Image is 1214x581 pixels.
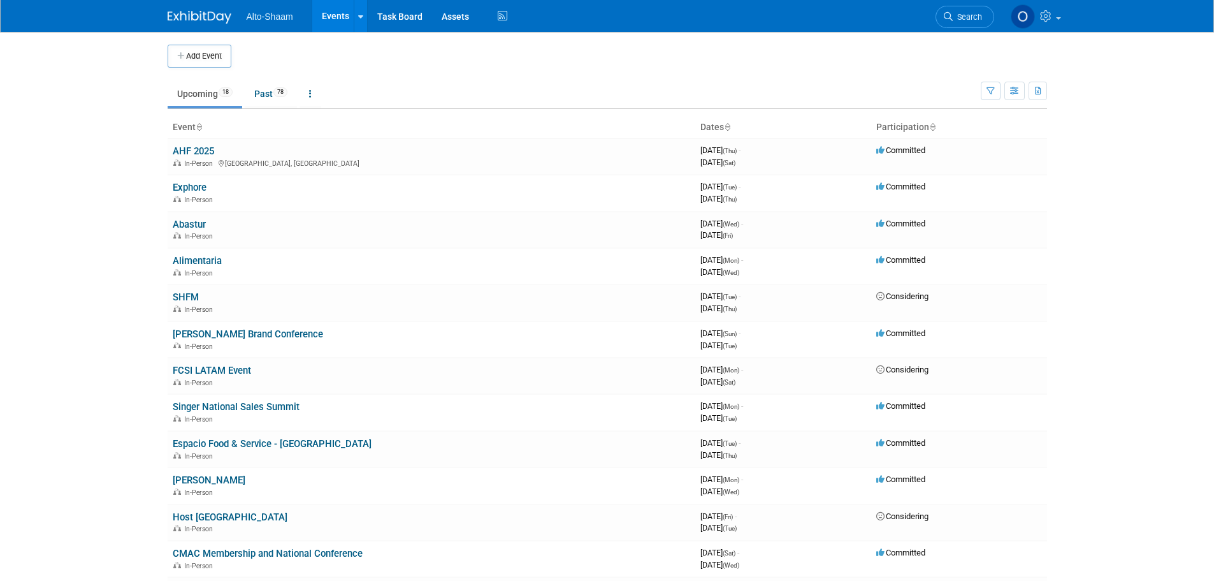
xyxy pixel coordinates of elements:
[735,511,737,521] span: -
[741,474,743,484] span: -
[876,511,929,521] span: Considering
[723,415,737,422] span: (Tue)
[700,413,737,423] span: [DATE]
[871,117,1047,138] th: Participation
[723,196,737,203] span: (Thu)
[168,45,231,68] button: Add Event
[173,255,222,267] a: Alimentaria
[196,122,202,132] a: Sort by Event Name
[173,379,181,385] img: In-Person Event
[741,219,743,228] span: -
[723,147,737,154] span: (Thu)
[929,122,936,132] a: Sort by Participation Type
[184,342,217,351] span: In-Person
[184,452,217,460] span: In-Person
[723,293,737,300] span: (Tue)
[184,489,217,497] span: In-Person
[700,145,741,155] span: [DATE]
[723,403,739,410] span: (Mon)
[723,330,737,337] span: (Sun)
[700,328,741,338] span: [DATE]
[173,415,181,422] img: In-Person Event
[219,87,233,97] span: 18
[173,145,214,157] a: AHF 2025
[953,12,982,22] span: Search
[247,11,293,22] span: Alto-Shaam
[695,117,871,138] th: Dates
[700,194,737,203] span: [DATE]
[876,219,925,228] span: Committed
[741,255,743,265] span: -
[173,159,181,166] img: In-Person Event
[723,342,737,349] span: (Tue)
[273,87,287,97] span: 78
[739,438,741,448] span: -
[724,122,730,132] a: Sort by Start Date
[876,365,929,374] span: Considering
[173,232,181,239] img: In-Person Event
[723,379,735,386] span: (Sat)
[173,562,181,568] img: In-Person Event
[723,305,737,313] span: (Thu)
[741,365,743,374] span: -
[245,82,297,106] a: Past78
[184,159,217,168] span: In-Person
[168,117,695,138] th: Event
[700,230,733,240] span: [DATE]
[184,415,217,423] span: In-Person
[723,489,739,496] span: (Wed)
[168,82,242,106] a: Upcoming18
[876,328,925,338] span: Committed
[173,525,181,531] img: In-Person Event
[173,305,181,312] img: In-Person Event
[1011,4,1035,29] img: Olivia Strasser
[700,255,743,265] span: [DATE]
[173,158,690,168] div: [GEOGRAPHIC_DATA], [GEOGRAPHIC_DATA]
[700,523,737,533] span: [DATE]
[876,401,925,411] span: Committed
[700,548,739,557] span: [DATE]
[723,550,735,557] span: (Sat)
[876,548,925,557] span: Committed
[739,182,741,191] span: -
[876,182,925,191] span: Committed
[700,291,741,301] span: [DATE]
[723,513,733,520] span: (Fri)
[173,328,323,340] a: [PERSON_NAME] Brand Conference
[723,221,739,228] span: (Wed)
[173,219,206,230] a: Abastur
[184,305,217,314] span: In-Person
[173,401,300,413] a: Singer National Sales Summit
[173,269,181,276] img: In-Person Event
[700,438,741,448] span: [DATE]
[700,377,735,386] span: [DATE]
[876,291,929,301] span: Considering
[700,450,737,460] span: [DATE]
[184,379,217,387] span: In-Person
[723,440,737,447] span: (Tue)
[876,255,925,265] span: Committed
[173,489,181,495] img: In-Person Event
[700,511,737,521] span: [DATE]
[173,548,363,559] a: CMAC Membership and National Conference
[184,232,217,240] span: In-Person
[173,182,206,193] a: Exphore
[168,11,231,24] img: ExhibitDay
[936,6,994,28] a: Search
[184,562,217,570] span: In-Person
[723,476,739,483] span: (Mon)
[723,257,739,264] span: (Mon)
[723,367,739,374] span: (Mon)
[700,341,737,350] span: [DATE]
[723,452,737,459] span: (Thu)
[723,184,737,191] span: (Tue)
[700,304,737,313] span: [DATE]
[173,196,181,202] img: In-Person Event
[173,365,251,376] a: FCSI LATAM Event
[173,511,287,523] a: Host [GEOGRAPHIC_DATA]
[173,474,245,486] a: [PERSON_NAME]
[184,525,217,533] span: In-Person
[700,401,743,411] span: [DATE]
[173,291,199,303] a: SHFM
[737,548,739,557] span: -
